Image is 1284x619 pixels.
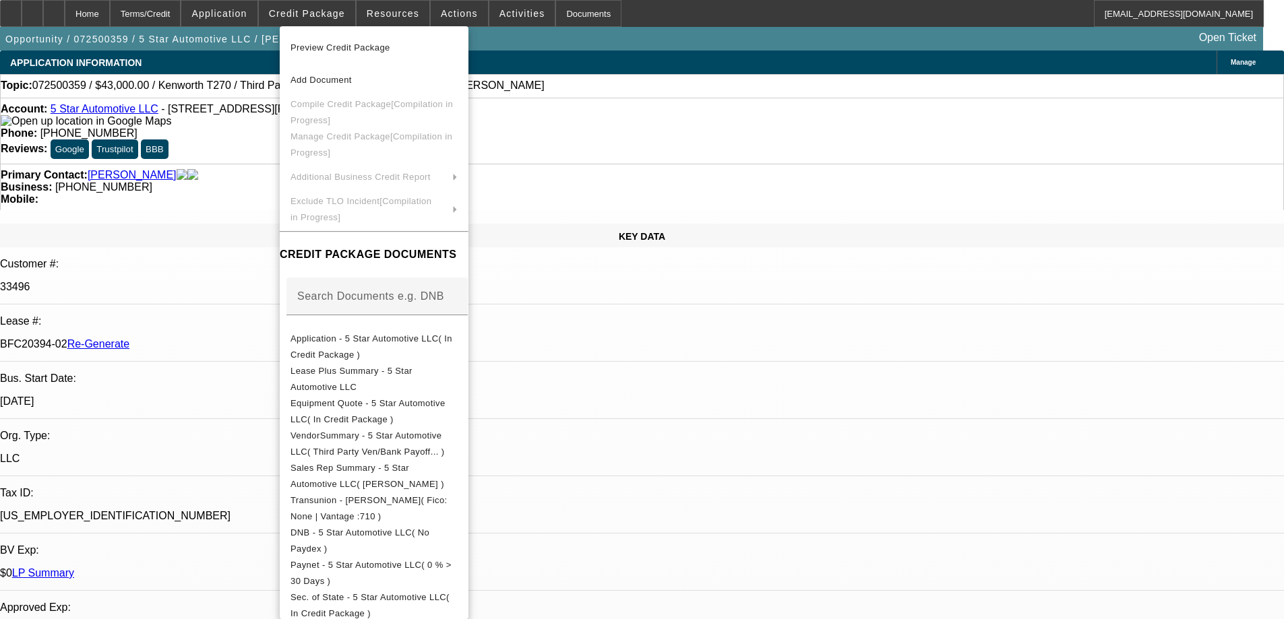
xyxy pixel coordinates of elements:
button: DNB - 5 Star Automotive LLC( No Paydex ) [280,525,468,557]
button: Equipment Quote - 5 Star Automotive LLC( In Credit Package ) [280,395,468,428]
mat-label: Search Documents e.g. DNB [297,290,444,302]
span: Sec. of State - 5 Star Automotive LLC( In Credit Package ) [291,592,450,618]
span: Application - 5 Star Automotive LLC( In Credit Package ) [291,333,452,360]
button: Paynet - 5 Star Automotive LLC( 0 % > 30 Days ) [280,557,468,589]
button: Sales Rep Summary - 5 Star Automotive LLC( Nubie, Daniel ) [280,460,468,492]
button: Lease Plus Summary - 5 Star Automotive LLC [280,363,468,395]
button: Transunion - Esquilin, Juan( Fico: None | Vantage :710 ) [280,492,468,525]
h4: CREDIT PACKAGE DOCUMENTS [280,247,468,263]
span: Equipment Quote - 5 Star Automotive LLC( In Credit Package ) [291,398,446,424]
span: Paynet - 5 Star Automotive LLC( 0 % > 30 Days ) [291,560,452,586]
span: DNB - 5 Star Automotive LLC( No Paydex ) [291,527,429,554]
button: Application - 5 Star Automotive LLC( In Credit Package ) [280,331,468,363]
span: Lease Plus Summary - 5 Star Automotive LLC [291,366,412,392]
span: Transunion - [PERSON_NAME]( Fico: None | Vantage :710 ) [291,495,448,521]
span: VendorSummary - 5 Star Automotive LLC( Third Party Ven/Bank Payoff... ) [291,430,444,457]
span: Add Document [291,75,352,85]
span: Sales Rep Summary - 5 Star Automotive LLC( [PERSON_NAME] ) [291,463,444,489]
button: VendorSummary - 5 Star Automotive LLC( Third Party Ven/Bank Payoff... ) [280,428,468,460]
span: Preview Credit Package [291,42,390,53]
